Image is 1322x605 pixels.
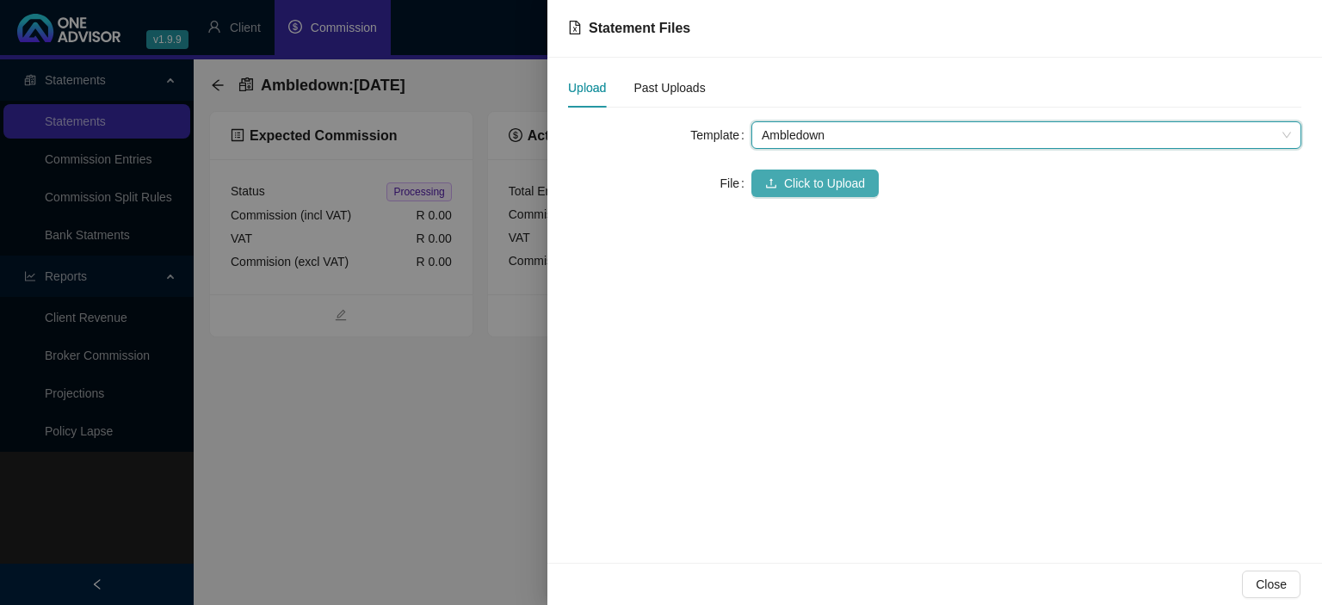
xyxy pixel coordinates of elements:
label: Template [690,121,751,149]
span: Close [1256,575,1287,594]
span: file-excel [568,21,582,34]
button: uploadClick to Upload [751,170,879,197]
span: Statement Files [589,21,690,35]
label: File [720,170,751,197]
button: Close [1242,571,1300,598]
span: upload [765,177,777,189]
div: Past Uploads [633,78,705,97]
div: Upload [568,78,606,97]
span: Click to Upload [784,174,865,193]
span: Ambledown [762,122,1291,148]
